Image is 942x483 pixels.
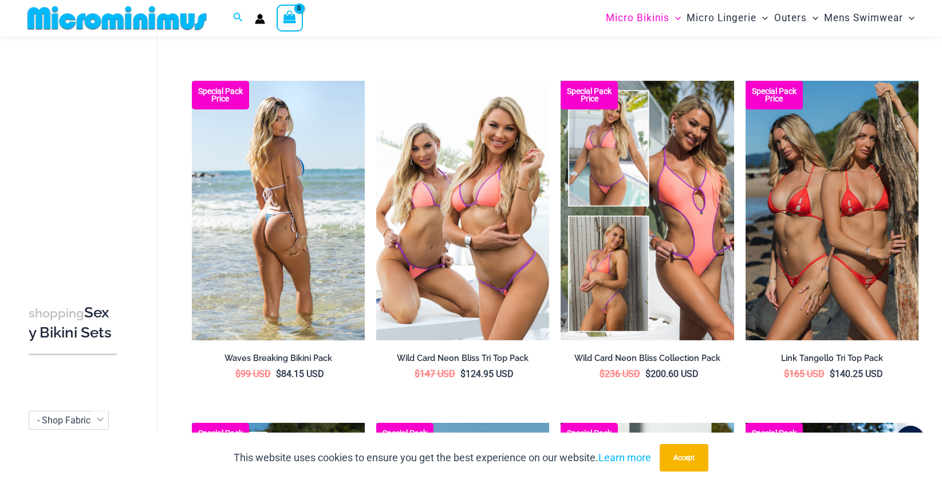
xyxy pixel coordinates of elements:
[600,368,605,379] span: $
[824,3,903,33] span: Mens Swimwear
[830,368,835,379] span: $
[771,3,821,33] a: OutersMenu ToggleMenu Toggle
[234,449,651,466] p: This website uses cookies to ensure you get the best experience on our website.
[601,2,919,34] nav: Site Navigation
[415,368,420,379] span: $
[276,368,324,379] bdi: 84.15 USD
[807,3,818,33] span: Menu Toggle
[645,368,651,379] span: $
[645,368,699,379] bdi: 200.60 USD
[603,3,684,33] a: Micro BikinisMenu ToggleMenu Toggle
[376,81,549,340] img: Wild Card Neon Bliss Tri Top Pack
[746,81,919,340] a: Bikini Pack Bikini Pack BBikini Pack B
[276,368,281,379] span: $
[561,430,618,445] b: Special Pack Price
[235,368,271,379] bdi: 99 USD
[746,430,803,445] b: Special Pack Price
[29,411,108,429] span: - Shop Fabric Type
[600,368,640,379] bdi: 236 USD
[561,81,734,340] img: Collection Pack (7)
[746,88,803,103] b: Special Pack Price
[192,81,365,340] img: Waves Breaking Ocean 312 Top 456 Bottom 04
[774,3,807,33] span: Outers
[598,451,651,464] a: Learn more
[561,88,618,103] b: Special Pack Price
[746,353,919,364] h2: Link Tangello Tri Top Pack
[561,81,734,340] a: Collection Pack (7) Collection Pack B (1)Collection Pack B (1)
[460,368,514,379] bdi: 124.95 USD
[756,3,768,33] span: Menu Toggle
[606,3,669,33] span: Micro Bikinis
[29,411,109,430] span: - Shop Fabric Type
[460,368,466,379] span: $
[29,306,84,320] span: shopping
[29,303,117,343] h3: Sexy Bikini Sets
[37,415,112,426] span: - Shop Fabric Type
[192,430,249,445] b: Special Pack Price
[192,353,365,368] a: Waves Breaking Bikini Pack
[376,430,433,445] b: Special Pack Price
[561,353,734,364] h2: Wild Card Neon Bliss Collection Pack
[830,368,883,379] bdi: 140.25 USD
[192,88,249,103] b: Special Pack Price
[376,353,549,364] h2: Wild Card Neon Bliss Tri Top Pack
[687,3,756,33] span: Micro Lingerie
[415,368,455,379] bdi: 147 USD
[192,353,365,364] h2: Waves Breaking Bikini Pack
[784,368,789,379] span: $
[235,368,241,379] span: $
[23,5,211,31] img: MM SHOP LOGO FLAT
[233,11,243,25] a: Search icon link
[561,353,734,368] a: Wild Card Neon Bliss Collection Pack
[746,353,919,368] a: Link Tangello Tri Top Pack
[746,81,919,340] img: Bikini Pack
[669,3,681,33] span: Menu Toggle
[903,3,915,33] span: Menu Toggle
[821,3,917,33] a: Mens SwimwearMenu ToggleMenu Toggle
[277,5,303,31] a: View Shopping Cart, empty
[784,368,825,379] bdi: 165 USD
[192,81,365,340] a: Waves Breaking Ocean 312 Top 456 Bottom 08 Waves Breaking Ocean 312 Top 456 Bottom 04Waves Breaki...
[376,353,549,368] a: Wild Card Neon Bliss Tri Top Pack
[684,3,771,33] a: Micro LingerieMenu ToggleMenu Toggle
[660,444,708,472] button: Accept
[29,38,132,268] iframe: TrustedSite Certified
[255,14,265,24] a: Account icon link
[376,81,549,340] a: Wild Card Neon Bliss Tri Top PackWild Card Neon Bliss Tri Top Pack BWild Card Neon Bliss Tri Top ...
